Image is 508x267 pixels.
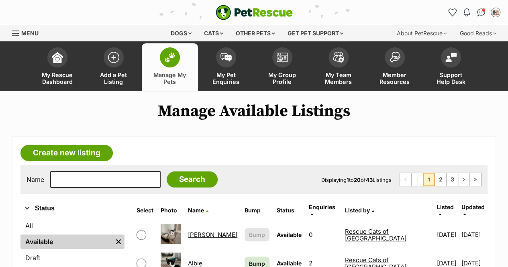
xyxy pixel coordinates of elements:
span: My Rescue Dashboard [39,71,75,85]
span: Name [188,207,204,214]
th: Bump [241,201,273,220]
div: Cats [198,25,229,41]
strong: 20 [354,177,361,183]
a: Remove filter [112,234,124,249]
a: Available [20,234,112,249]
div: About PetRescue [391,25,453,41]
span: Listed by [345,207,370,214]
nav: Pagination [400,173,481,186]
label: Name [27,176,44,183]
a: My Pet Enquiries [198,43,254,91]
a: Add a Pet Listing [86,43,142,91]
img: dashboard-icon-eb2f2d2d3e046f16d808141f083e7271f6b2e854fb5c12c21221c1fb7104beca.svg [52,52,63,63]
span: My Group Profile [264,71,300,85]
a: Menu [12,25,44,40]
img: notifications-46538b983faf8c2785f20acdc204bb7945ddae34d4c08c2a6579f10ce5e182be.svg [463,8,470,16]
a: Conversations [475,6,488,19]
a: Listed [437,204,454,217]
a: Updated [461,204,484,217]
a: Next page [458,173,469,186]
span: My Pet Enquiries [208,71,244,85]
a: Member Resources [367,43,423,91]
a: My Team Members [310,43,367,91]
button: Bump [245,228,269,241]
strong: 1 [347,177,349,183]
a: Albie [188,259,202,267]
td: [DATE] [434,221,461,249]
span: Page 1 [423,173,435,186]
img: group-profile-icon-3fa3cf56718a62981997c0bc7e787c4b2cf8bcc04b72c1350f741eb67cf2f40e.svg [277,53,288,62]
div: Other pets [230,25,281,41]
img: logo-e224e6f780fb5917bec1dbf3a21bbac754714ae5b6737aabdf751b685950b380.svg [216,5,293,20]
span: Add a Pet Listing [96,71,132,85]
a: Rescue Cats of [GEOGRAPHIC_DATA] [345,228,406,242]
a: Page 2 [435,173,446,186]
span: Previous page [412,173,423,186]
input: Search [167,171,218,188]
span: Listed [437,204,454,210]
a: My Rescue Dashboard [29,43,86,91]
a: Support Help Desk [423,43,479,91]
a: Draft [20,251,124,265]
a: Manage My Pets [142,43,198,91]
a: All [20,218,124,233]
a: Name [188,207,208,214]
button: My account [489,6,502,19]
a: Create new listing [20,145,113,161]
a: PetRescue [216,5,293,20]
a: Enquiries [309,204,335,217]
span: Available [277,260,302,267]
th: Select [133,201,157,220]
a: Last page [470,173,481,186]
img: chat-41dd97257d64d25036548639549fe6c8038ab92f7586957e7f3b1b290dea8141.svg [477,8,486,16]
th: Photo [157,201,184,220]
button: Notifications [460,6,473,19]
a: Favourites [446,6,459,19]
img: team-members-icon-5396bd8760b3fe7c0b43da4ab00e1e3bb1a5d9ba89233759b79545d2d3fc5d0d.svg [333,52,344,63]
div: Dogs [165,25,197,41]
img: member-resources-icon-8e73f808a243e03378d46382f2149f9095a855e16c252ad45f914b54edf8863c.svg [389,52,400,63]
th: Status [273,201,305,220]
span: Bump [249,230,265,239]
td: 0 [306,221,341,249]
ul: Account quick links [446,6,502,19]
a: Page 3 [447,173,458,186]
div: Good Reads [454,25,502,41]
img: add-pet-listing-icon-0afa8454b4691262ce3f59096e99ab1cd57d4a30225e0717b998d2c9b9846f56.svg [108,52,119,63]
span: Manage My Pets [152,71,188,85]
div: Get pet support [282,25,349,41]
span: Updated [461,204,484,210]
span: My Team Members [320,71,357,85]
span: Member Resources [377,71,413,85]
img: Rescue Cats of Melbourne profile pic [492,8,500,16]
span: Menu [21,30,39,37]
img: manage-my-pets-icon-02211641906a0b7f246fdf0571729dbe1e7629f14944591b6c1af311fb30b64b.svg [164,52,175,63]
a: Listed by [345,207,374,214]
a: My Group Profile [254,43,310,91]
strong: 43 [366,177,373,183]
span: Support Help Desk [433,71,469,85]
span: Displaying to of Listings [321,177,392,183]
span: Available [277,231,302,238]
a: [PERSON_NAME] [188,231,237,238]
td: [DATE] [461,221,487,249]
button: Status [20,203,124,214]
span: First page [400,173,411,186]
img: help-desk-icon-fdf02630f3aa405de69fd3d07c3f3aa587a6932b1a1747fa1d2bba05be0121f9.svg [445,53,457,62]
span: translation missing: en.admin.listings.index.attributes.enquiries [309,204,335,210]
img: pet-enquiries-icon-7e3ad2cf08bfb03b45e93fb7055b45f3efa6380592205ae92323e6603595dc1f.svg [220,53,232,62]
